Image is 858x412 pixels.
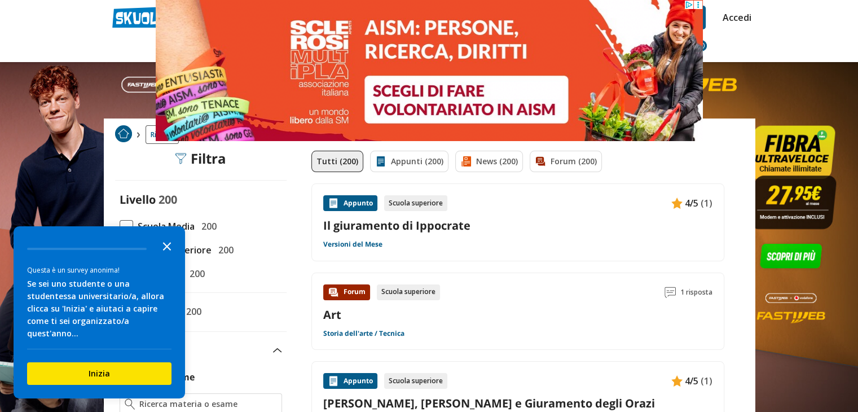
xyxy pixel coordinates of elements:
div: Scuola superiore [377,284,440,300]
img: Filtra filtri mobile [175,153,186,164]
div: Appunto [323,195,377,211]
div: Scuola superiore [384,373,447,389]
span: 4/5 [685,196,698,211]
span: Scuola Media [133,219,195,234]
span: 200 [159,192,177,207]
span: 200 [185,266,205,281]
div: Forum [323,284,370,300]
span: 4/5 [685,374,698,388]
a: Art [323,307,341,322]
div: Filtra [175,151,226,166]
img: Home [115,125,132,142]
img: Appunti contenuto [328,375,339,387]
span: (1) [701,374,712,388]
img: Commenti lettura [665,287,676,298]
div: Questa è un survey anonima! [27,265,171,275]
img: Ricerca materia o esame [125,398,135,410]
div: Survey [14,226,185,398]
div: Se sei uno studente o una studentessa universitario/a, allora clicca su 'Inizia' e aiutaci a capi... [27,278,171,340]
span: 1 risposta [680,284,712,300]
a: News (200) [455,151,523,172]
a: Ricerca [146,125,179,144]
div: Appunto [323,373,377,389]
img: News filtro contenuto [460,156,472,167]
img: Apri e chiudi sezione [273,348,282,353]
img: Appunti contenuto [671,375,683,387]
a: Appunti (200) [370,151,448,172]
a: Home [115,125,132,144]
a: Accedi [723,6,746,29]
a: Il giuramento di Ippocrate [323,218,712,233]
img: Appunti filtro contenuto [375,156,386,167]
div: Scuola superiore [384,195,447,211]
a: Forum (200) [530,151,602,172]
input: Ricerca materia o esame [139,398,276,410]
button: Close the survey [156,234,178,257]
img: Appunti contenuto [328,198,339,209]
span: 200 [182,304,201,319]
a: Tutti (200) [311,151,363,172]
span: (1) [701,196,712,211]
img: Forum filtro contenuto [535,156,546,167]
a: Versioni del Mese [323,240,382,249]
button: Inizia [27,362,171,385]
label: Livello [120,192,156,207]
span: 200 [197,219,217,234]
img: Forum contenuto [328,287,339,298]
a: [PERSON_NAME], [PERSON_NAME] e Giuramento degli Orazi [323,396,712,411]
img: Appunti contenuto [671,198,683,209]
a: Storia dell'arte / Tecnica [323,329,404,338]
span: 200 [214,243,234,257]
